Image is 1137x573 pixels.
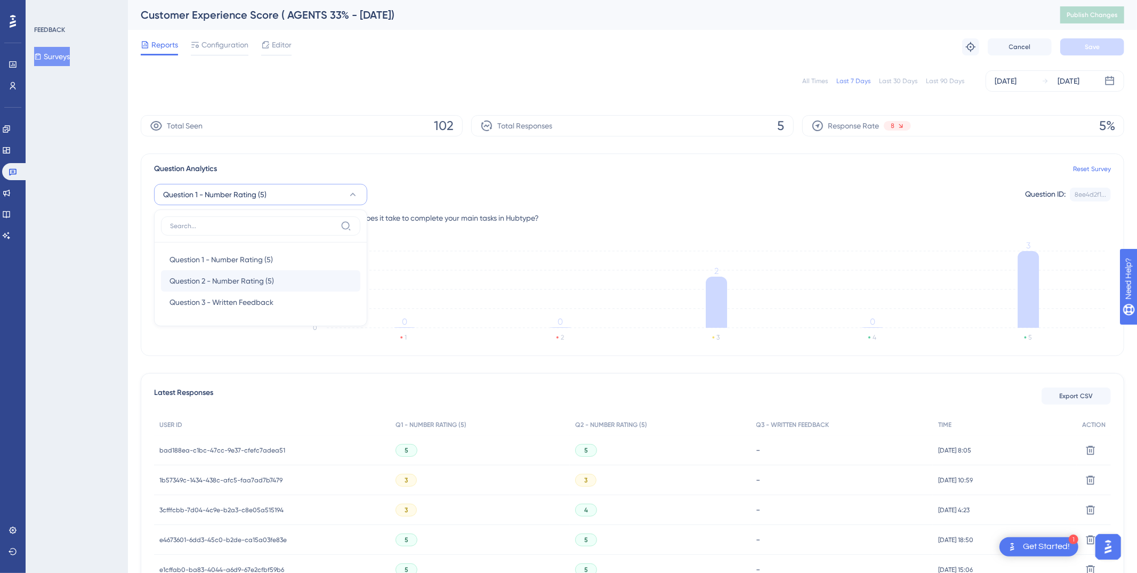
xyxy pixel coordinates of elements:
div: - [756,535,928,545]
span: 5 [405,536,408,544]
span: 3cfffcbb-7d04-4c9e-b2a3-c8e05a515194 [159,506,284,514]
div: - [756,445,928,455]
span: Latest Responses [154,386,213,406]
span: Question 3 - Written Feedback [170,296,273,309]
button: Surveys [34,47,70,66]
tspan: 0 [870,317,875,327]
span: 8 [891,122,895,130]
div: FEEDBACK [34,26,65,34]
text: 2 [561,334,564,341]
span: 3 [584,476,587,485]
div: Last 90 Days [926,77,964,85]
div: Last 30 Days [879,77,917,85]
div: Customer Experience Score ( AGENTS 33% - [DATE]) [141,7,1034,22]
tspan: 0 [313,324,317,332]
div: Get Started! [1023,541,1070,553]
img: launcher-image-alternative-text [1006,540,1019,553]
button: Export CSV [1042,388,1111,405]
span: Question Analytics [154,163,217,175]
text: 4 [873,334,876,341]
span: ACTION [1082,421,1106,429]
span: ⭐️ Quick survey (1 minute) How much effort does it take to complete your main tasks in Hubtype? [215,212,539,224]
span: [DATE] 4:23 [938,506,970,514]
span: Total Responses [497,119,552,132]
span: Question 2 - Number Rating (5) [170,275,274,287]
span: 102 [434,117,454,134]
text: 5 [1029,334,1032,341]
span: e4673601-6dd3-45c0-b2de-ca15a03fe83e [159,536,287,544]
span: TIME [938,421,951,429]
span: Export CSV [1060,392,1093,400]
a: Reset Survey [1073,165,1111,173]
span: Response Rate [828,119,880,132]
div: All Times [802,77,828,85]
span: 5 [778,117,785,134]
button: Question 1 - Number Rating (5) [161,249,360,270]
span: 5 [584,446,588,455]
tspan: 2 [714,266,719,276]
div: 1 [1069,535,1078,544]
span: 5% [1099,117,1115,134]
span: Q1 - NUMBER RATING (5) [396,421,466,429]
span: [DATE] 18:50 [938,536,973,544]
button: Question 2 - Number Rating (5) [161,270,360,292]
span: bad188ea-c1bc-47cc-9e37-cfefc7adea51 [159,446,285,455]
button: Publish Changes [1060,6,1124,23]
tspan: 3 [1026,240,1030,251]
span: USER ID [159,421,182,429]
div: - [756,475,928,485]
div: 8ee4d2f1... [1075,190,1106,199]
span: Q2 - NUMBER RATING (5) [575,421,647,429]
text: 1 [405,334,407,341]
span: [DATE] 8:05 [938,446,971,455]
span: Save [1085,43,1100,51]
tspan: 0 [558,317,563,327]
tspan: 0 [402,317,407,327]
span: Cancel [1009,43,1031,51]
button: Question 1 - Number Rating (5) [154,184,367,205]
span: Publish Changes [1067,11,1118,19]
span: Need Help? [25,3,67,15]
div: Question ID: [1025,188,1066,201]
span: Question 1 - Number Rating (5) [163,188,267,201]
div: [DATE] [995,75,1017,87]
div: [DATE] [1058,75,1079,87]
span: 5 [405,446,408,455]
span: Reports [151,38,178,51]
text: 3 [717,334,720,341]
span: 4 [584,506,588,514]
div: - [756,505,928,515]
span: 5 [584,536,588,544]
span: Configuration [201,38,248,51]
button: Cancel [988,38,1052,55]
iframe: UserGuiding AI Assistant Launcher [1092,531,1124,563]
span: Question 1 - Number Rating (5) [170,253,273,266]
span: Editor [272,38,292,51]
span: Total Seen [167,119,203,132]
div: Last 7 Days [836,77,870,85]
span: [DATE] 10:59 [938,476,973,485]
input: Search... [170,222,336,230]
button: Question 3 - Written Feedback [161,292,360,313]
span: 3 [405,506,408,514]
button: Save [1060,38,1124,55]
span: Q3 - WRITTEN FEEDBACK [756,421,829,429]
span: 1b57349c-1434-438c-afc5-faa7ad7b7479 [159,476,283,485]
span: 3 [405,476,408,485]
div: Open Get Started! checklist, remaining modules: 1 [999,537,1078,556]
